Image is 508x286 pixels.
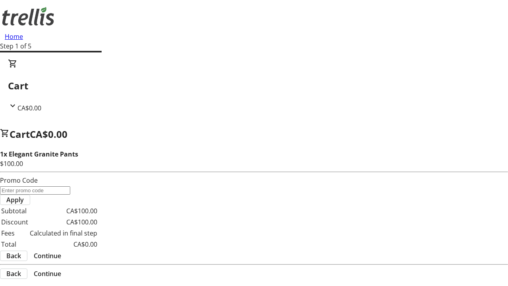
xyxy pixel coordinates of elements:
[34,269,61,278] span: Continue
[27,269,67,278] button: Continue
[29,239,98,249] td: CA$0.00
[6,251,21,261] span: Back
[1,217,29,227] td: Discount
[30,128,67,141] span: CA$0.00
[10,128,30,141] span: Cart
[8,79,500,93] h2: Cart
[17,104,41,112] span: CA$0.00
[1,228,29,238] td: Fees
[8,59,500,113] div: CartCA$0.00
[1,239,29,249] td: Total
[29,217,98,227] td: CA$100.00
[34,251,61,261] span: Continue
[1,206,29,216] td: Subtotal
[6,195,24,205] span: Apply
[27,251,67,261] button: Continue
[6,269,21,278] span: Back
[29,228,98,238] td: Calculated in final step
[29,206,98,216] td: CA$100.00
